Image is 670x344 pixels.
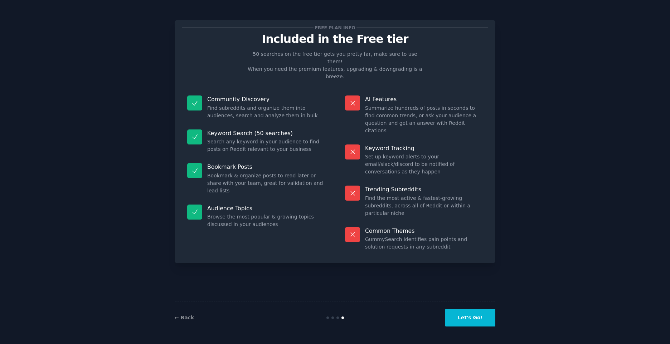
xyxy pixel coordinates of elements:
[245,50,425,80] p: 50 searches on the free tier gets you pretty far, make sure to use them! When you need the premiu...
[365,186,483,193] p: Trending Subreddits
[365,227,483,235] p: Common Themes
[175,315,194,320] a: ← Back
[365,236,483,251] dd: GummySearch identifies pain points and solution requests in any subreddit
[207,213,325,228] dd: Browse the most popular & growing topics discussed in your audiences
[207,95,325,103] p: Community Discovery
[207,104,325,119] dd: Find subreddits and organize them into audiences, search and analyze them in bulk
[207,205,325,212] p: Audience Topics
[365,104,483,134] dd: Summarize hundreds of posts in seconds to find common trends, or ask your audience a question and...
[445,309,495,326] button: Let's Go!
[207,172,325,195] dd: Bookmark & organize posts to read later or share with your team, great for validation and lead lists
[365,144,483,152] p: Keyword Tracking
[365,195,483,217] dd: Find the most active & fastest-growing subreddits, across all of Reddit or within a particular niche
[182,33,488,45] p: Included in the Free tier
[207,138,325,153] dd: Search any keyword in your audience to find posts on Reddit relevant to your business
[365,153,483,176] dd: Set up keyword alerts to your email/slack/discord to be notified of conversations as they happen
[314,24,356,31] span: Free plan info
[207,163,325,171] p: Bookmark Posts
[365,95,483,103] p: AI Features
[207,129,325,137] p: Keyword Search (50 searches)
